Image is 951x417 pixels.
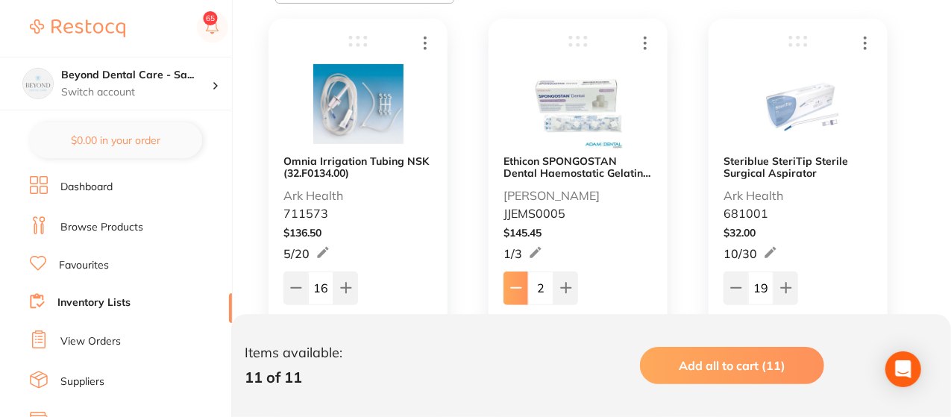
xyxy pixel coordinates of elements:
p: 711573 [283,207,328,220]
img: ay83MTE1NzMtanBn [313,58,404,150]
div: $ 32.00 [724,227,873,239]
div: Open Intercom Messenger [885,351,921,387]
img: Beyond Dental Care - Sandstone Point [23,69,53,98]
div: 1 / 3 [503,245,543,263]
div: $ 136.50 [283,227,433,239]
a: View Orders [60,334,121,349]
a: Restocq Logo [30,11,125,46]
img: MDAwNS5qcGc [533,58,624,150]
div: 5 / 20 [283,245,330,263]
img: Restocq Logo [30,19,125,37]
button: Omnia Irrigation Tubing NSK (32.F0134.00) [283,155,433,179]
button: Add all to cart (11) [640,347,824,384]
a: Favourites [59,258,109,273]
button: $0.00 in your order [30,122,202,158]
div: 10 / 30 [724,245,778,263]
button: Steriblue SteriTip Sterile Surgical Aspirator [724,155,873,179]
a: Inventory Lists [57,295,131,310]
a: Suppliers [60,374,104,389]
p: Items available: [245,345,342,361]
p: JJEMS0005 [503,207,565,220]
span: Add all to cart (11) [679,358,785,373]
a: Dashboard [60,180,113,195]
a: Browse Products [60,220,143,235]
p: Ark Health [283,189,343,202]
p: 11 of 11 [245,369,342,386]
p: [PERSON_NAME] [503,189,600,202]
div: Ethicon SPONGOSTAN Dental Haemostatic Gelatin Sponge [PERSON_NAME] JJEMS0005 $145.451/3 Add to Cart [489,19,694,410]
p: Ark Health [724,189,783,202]
p: Switch account [61,85,212,100]
div: Steriblue SteriTip Sterile Surgical Aspirator Ark Health 681001 $32.0010/30 Add to Cart [709,19,914,410]
p: 681001 [724,207,768,220]
img: ay82ODEwMDEtanBn [753,58,844,150]
div: $ 145.45 [503,227,653,239]
div: Omnia Irrigation Tubing NSK (32.F0134.00) Ark Health 711573 $136.505/20 Add to Cart [269,19,474,410]
button: Ethicon SPONGOSTAN Dental Haemostatic Gelatin Sponge [503,155,653,179]
h4: Beyond Dental Care - Sandstone Point [61,68,212,83]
